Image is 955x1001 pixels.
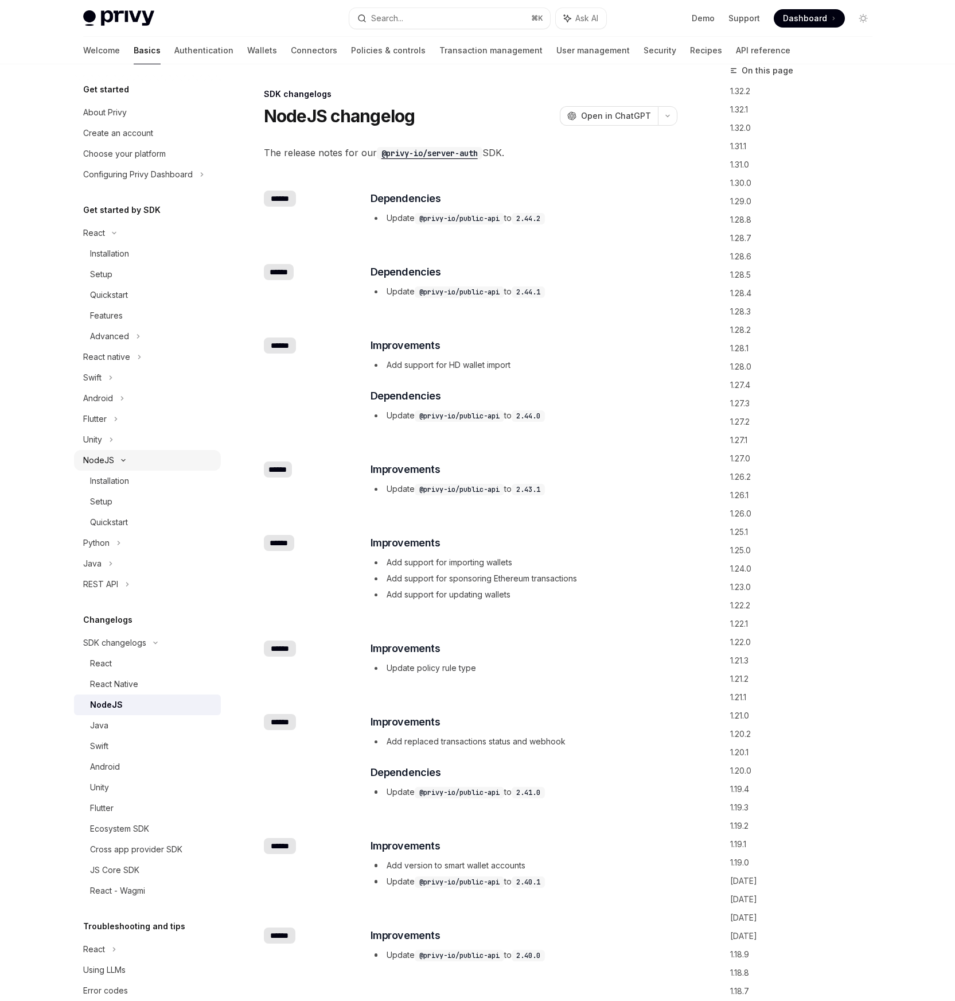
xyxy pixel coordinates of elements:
span: Improvements [371,641,441,657]
div: Installation [90,247,129,261]
h5: Troubleshooting and tips [83,919,185,933]
a: Wallets [247,37,277,64]
li: Add replaced transactions status and webhook [371,735,676,748]
div: React native [83,350,130,364]
a: Support [728,13,760,24]
a: Swift [74,736,221,756]
code: @privy-io/public-api [415,950,504,961]
span: Improvements [371,535,441,551]
a: Quickstart [74,512,221,533]
div: React [83,942,105,956]
code: @privy-io/public-api [415,410,504,422]
h5: Get started [83,83,129,96]
a: 1.19.4 [730,780,882,798]
div: SDK changelogs [83,636,146,650]
a: Features [74,305,221,326]
li: Update to [371,875,676,889]
li: Update to [371,211,676,225]
div: Unity [83,433,102,447]
div: Create an account [83,126,153,140]
a: 1.28.8 [730,211,882,229]
a: 1.28.6 [730,247,882,266]
code: 2.40.1 [512,876,545,888]
span: Dependencies [371,765,441,781]
a: 1.20.1 [730,743,882,762]
a: 1.22.1 [730,615,882,633]
a: 1.21.0 [730,707,882,725]
a: Security [644,37,676,64]
a: Java [74,715,221,736]
a: Transaction management [439,37,543,64]
a: 1.27.4 [730,376,882,394]
div: React [83,226,105,240]
span: ⌘ K [531,14,543,23]
li: Update to [371,285,676,298]
a: 1.21.2 [730,670,882,688]
li: Add support for updating wallets [371,588,676,602]
div: Advanced [90,329,129,343]
div: Quickstart [90,515,128,529]
code: @privy-io/server-auth [377,147,482,160]
code: @privy-io/public-api [415,787,504,798]
a: Welcome [83,37,120,64]
div: Quickstart [90,288,128,302]
button: Search...⌘K [349,8,550,29]
a: API reference [736,37,790,64]
a: 1.26.0 [730,505,882,523]
a: 1.28.0 [730,358,882,376]
span: On this page [742,64,793,77]
a: Basics [134,37,161,64]
button: Toggle dark mode [854,9,872,28]
code: 2.44.1 [512,286,545,298]
span: Improvements [371,928,441,944]
code: 2.44.0 [512,410,545,422]
a: 1.28.4 [730,284,882,302]
a: 1.20.2 [730,725,882,743]
a: 1.27.1 [730,431,882,449]
a: 1.19.2 [730,817,882,835]
a: React Native [74,674,221,695]
a: Android [74,756,221,777]
div: React - Wagmi [90,884,145,898]
button: Open in ChatGPT [560,106,658,126]
code: 2.40.0 [512,950,545,961]
code: @privy-io/public-api [415,484,504,495]
a: Quickstart [74,285,221,305]
a: 1.26.2 [730,468,882,486]
a: Ecosystem SDK [74,818,221,839]
div: Configuring Privy Dashboard [83,168,193,181]
a: Flutter [74,798,221,818]
code: @privy-io/public-api [415,213,504,224]
a: 1.18.9 [730,945,882,964]
a: 1.21.1 [730,688,882,707]
span: Dependencies [371,264,441,280]
code: 2.41.0 [512,787,545,798]
li: Update to [371,409,676,422]
a: [DATE] [730,872,882,890]
a: Setup [74,264,221,285]
a: 1.32.2 [730,82,882,100]
div: Java [83,557,102,571]
div: Features [90,309,123,323]
a: 1.19.1 [730,835,882,853]
li: Update to [371,785,676,799]
h1: NodeJS changelog [264,106,415,126]
span: Dependencies [371,191,441,207]
span: Ask AI [575,13,598,24]
div: Search... [371,11,403,25]
div: React [90,657,112,670]
a: 1.28.3 [730,302,882,321]
a: Choose your platform [74,143,221,164]
div: Ecosystem SDK [90,822,149,836]
a: 1.27.2 [730,413,882,431]
a: 1.21.3 [730,651,882,670]
a: Installation [74,471,221,491]
a: 1.23.0 [730,578,882,596]
div: About Privy [83,106,127,119]
a: 1.28.1 [730,339,882,358]
div: Unity [90,781,109,794]
a: 1.27.0 [730,449,882,468]
div: React Native [90,677,138,691]
a: React - Wagmi [74,880,221,901]
div: Error codes [83,984,128,998]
